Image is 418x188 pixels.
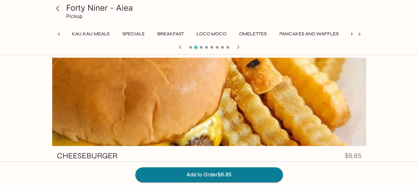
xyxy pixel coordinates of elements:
[52,58,366,146] div: CHEESEBURGER
[193,29,230,39] button: Loco Moco
[66,13,82,19] p: Pickup
[135,167,283,182] button: Add to Order$6.85
[235,29,270,39] button: Omelettes
[345,151,361,164] h4: $6.85
[154,29,188,39] button: Breakfast
[118,29,148,39] button: Specials
[68,29,113,39] button: Kau Kau Meals
[66,3,363,13] h3: Forty Niner - Aiea
[57,151,117,161] h3: CHEESEBURGER
[276,29,342,39] button: Pancakes and Waffles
